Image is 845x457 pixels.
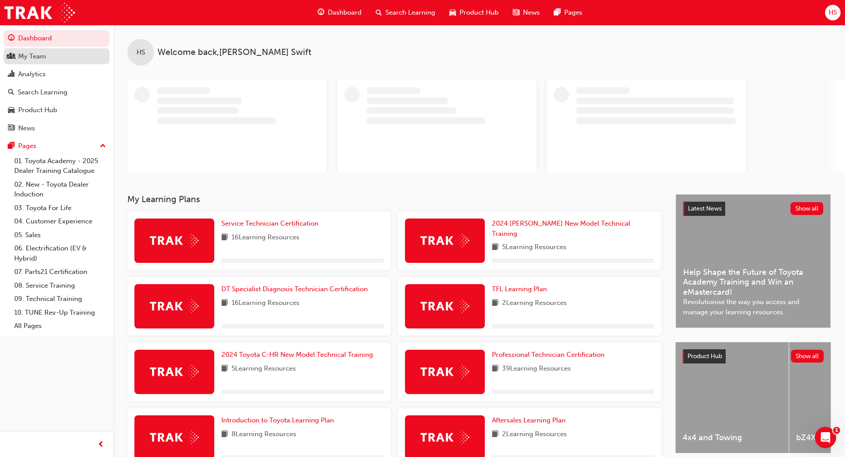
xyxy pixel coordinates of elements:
a: Service Technician Certification [221,219,322,229]
span: DT Specialist Diagnosis Technician Certification [221,285,368,293]
a: 10. TUNE Rev-Up Training [11,306,110,320]
div: Pages [18,141,36,151]
span: 39 Learning Resources [502,363,571,375]
img: Trak [150,365,199,379]
a: 07. Parts21 Certification [11,265,110,279]
span: Introduction to Toyota Learning Plan [221,416,334,424]
a: Search Learning [4,84,110,101]
span: up-icon [100,141,106,152]
span: chart-icon [8,70,15,78]
span: book-icon [221,429,228,440]
span: News [523,8,540,18]
a: 08. Service Training [11,279,110,293]
a: guage-iconDashboard [310,4,369,22]
a: car-iconProduct Hub [442,4,506,22]
span: 1 [833,427,840,434]
a: Product Hub [4,102,110,118]
img: Trak [4,3,75,23]
span: Dashboard [328,8,362,18]
a: 04. Customer Experience [11,215,110,228]
span: guage-icon [318,7,324,18]
a: 01. Toyota Academy - 2025 Dealer Training Catalogue [11,154,110,178]
span: 16 Learning Resources [232,232,299,243]
div: News [18,123,35,133]
img: Trak [421,234,469,247]
img: Trak [421,299,469,313]
a: Product HubShow all [683,349,824,363]
span: Pages [564,8,582,18]
a: Aftersales Learning Plan [492,415,569,426]
button: Pages [4,138,110,154]
button: Show all [790,202,824,215]
span: Professional Technician Certification [492,351,605,359]
span: HS [829,8,837,18]
span: book-icon [221,232,228,243]
span: Latest News [688,205,722,212]
a: 03. Toyota For Life [11,201,110,215]
span: book-icon [492,298,499,309]
button: DashboardMy TeamAnalyticsSearch LearningProduct HubNews [4,28,110,138]
a: 2024 Toyota C-HR New Model Technical Training [221,350,377,360]
span: search-icon [8,89,14,97]
span: news-icon [513,7,519,18]
a: My Team [4,48,110,65]
div: My Team [18,51,46,62]
span: Service Technician Certification [221,219,318,227]
span: book-icon [492,429,499,440]
span: book-icon [492,363,499,375]
span: Search Learning [385,8,435,18]
div: Product Hub [18,105,57,115]
span: TFL Learning Plan [492,285,547,293]
span: 2 Learning Resources [502,429,567,440]
span: 5 Learning Resources [232,363,296,375]
a: Dashboard [4,30,110,47]
span: Help Shape the Future of Toyota Academy Training and Win an eMastercard! [683,267,823,297]
span: people-icon [8,53,15,61]
span: 2 Learning Resources [502,298,567,309]
a: All Pages [11,319,110,333]
a: search-iconSearch Learning [369,4,442,22]
div: Analytics [18,69,46,79]
span: HS [137,47,145,58]
a: Latest NewsShow allHelp Shape the Future of Toyota Academy Training and Win an eMastercard!Revolu... [676,194,831,328]
span: book-icon [221,363,228,375]
img: Trak [421,365,469,379]
a: pages-iconPages [547,4,590,22]
a: DT Specialist Diagnosis Technician Certification [221,284,371,294]
span: 4x4 and Towing [683,433,782,443]
a: 09. Technical Training [11,292,110,306]
span: pages-icon [554,7,561,18]
span: book-icon [221,298,228,309]
span: guage-icon [8,35,15,43]
span: Product Hub [460,8,499,18]
a: 2024 [PERSON_NAME] New Model Technical Training [492,219,654,238]
span: car-icon [8,106,15,114]
a: 4x4 and Towing [676,342,789,453]
a: 05. Sales [11,228,110,242]
span: 2024 Toyota C-HR New Model Technical Training [221,351,373,359]
img: Trak [150,234,199,247]
button: HS [825,5,841,20]
a: 06. Electrification (EV & Hybrid) [11,242,110,265]
img: Trak [421,430,469,444]
h3: My Learning Plans [127,194,661,204]
span: Aftersales Learning Plan [492,416,566,424]
span: prev-icon [98,439,104,450]
span: Welcome back , [PERSON_NAME] Swift [157,47,311,58]
span: pages-icon [8,142,15,150]
span: car-icon [449,7,456,18]
img: Trak [150,299,199,313]
a: Professional Technician Certification [492,350,608,360]
a: Introduction to Toyota Learning Plan [221,415,338,426]
span: news-icon [8,125,15,133]
a: Analytics [4,66,110,82]
a: Latest NewsShow all [683,202,823,216]
span: Product Hub [688,352,722,360]
a: news-iconNews [506,4,547,22]
a: News [4,120,110,137]
iframe: Intercom live chat [815,427,836,448]
span: 2024 [PERSON_NAME] New Model Technical Training [492,219,630,238]
div: Search Learning [18,87,67,98]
